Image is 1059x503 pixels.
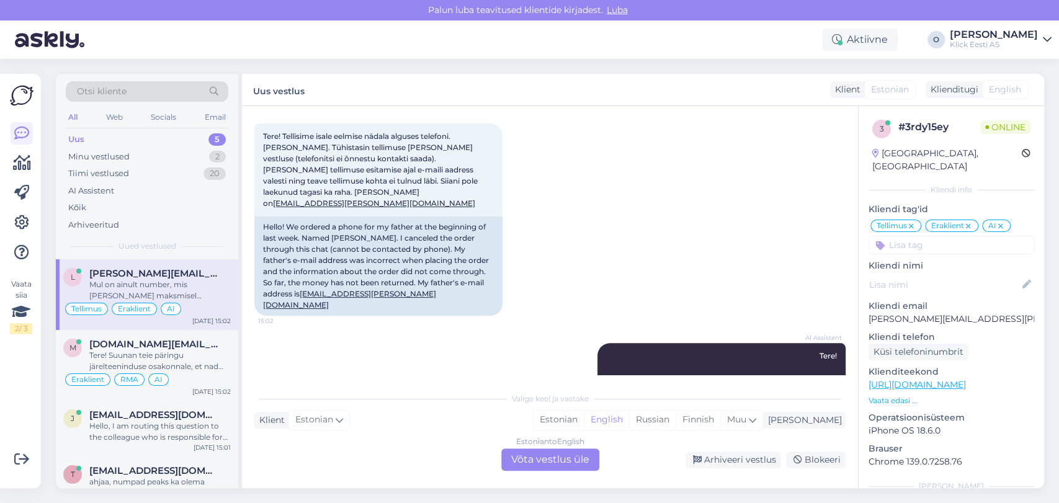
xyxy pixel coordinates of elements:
span: 15:02 [258,316,305,326]
div: [PERSON_NAME] [869,481,1034,492]
div: English [584,411,629,429]
div: 20 [203,167,226,180]
div: Võta vestlus üle [501,448,599,471]
div: Socials [148,109,179,125]
div: Kõik [68,202,86,214]
span: l [71,272,75,282]
span: AI [154,376,163,383]
div: [GEOGRAPHIC_DATA], [GEOGRAPHIC_DATA] [872,147,1022,173]
p: [PERSON_NAME][EMAIL_ADDRESS][PERSON_NAME][DOMAIN_NAME] [869,313,1034,326]
span: Otsi kliente [77,85,127,98]
span: Muu [727,414,746,425]
div: [PERSON_NAME] [763,414,842,427]
div: [DATE] 15:02 [192,316,231,326]
div: Russian [629,411,676,429]
p: Brauser [869,442,1034,455]
span: markus.tiedemann.mt@gmail.com [89,339,218,350]
p: Kliendi telefon [869,331,1034,344]
div: Estonian to English [516,436,584,447]
span: AI Assistent [795,333,842,342]
div: [DATE] 15:02 [192,387,231,396]
div: Finnish [676,411,720,429]
div: AI Assistent [68,185,114,197]
span: Eraklient [71,376,104,383]
div: Aktiivne [822,29,898,51]
p: Kliendi email [869,300,1034,313]
a: [PERSON_NAME]Klick Eesti AS [950,30,1052,50]
span: taavi.hallimae@optilinex.ee [89,465,218,476]
div: 5 [208,133,226,146]
span: Estonian [871,83,909,96]
div: Kliendi info [869,184,1034,195]
p: Chrome 139.0.7258.76 [869,455,1034,468]
div: Estonian [534,411,584,429]
div: [DATE] 15:01 [194,443,231,452]
p: Kliendi tag'id [869,203,1034,216]
a: [URL][DOMAIN_NAME] [869,379,966,390]
input: Lisa tag [869,236,1034,254]
p: Klienditeekond [869,365,1034,378]
span: liisbet.vaher@hotmail.com [89,268,218,279]
p: iPhone OS 18.6.0 [869,424,1034,437]
span: joosep@gmailmcom.com [89,409,218,421]
span: AI [167,305,175,313]
div: Web [104,109,125,125]
div: 2 / 3 [10,323,32,334]
span: j [71,414,74,423]
div: 2 [209,151,226,163]
div: ahjaa, numpad peaks ka olema klaviatuuril. [89,476,231,499]
div: Minu vestlused [68,151,130,163]
span: Estonian [295,413,333,427]
span: 3 [880,124,884,133]
div: O [927,31,945,48]
span: Luba [603,4,632,16]
div: Blokeeri [786,452,846,468]
div: Email [202,109,228,125]
span: Eraklient [931,222,964,229]
span: t [71,470,75,479]
span: English [989,83,1021,96]
a: [EMAIL_ADDRESS][PERSON_NAME][DOMAIN_NAME] [263,289,436,309]
span: Uued vestlused [118,241,176,252]
div: Tere! Suunan teie päringu järelteeninduse osakonnale, et nad saaksid teie remondi staatust ja var... [89,350,231,372]
div: Klient [830,83,860,96]
div: [PERSON_NAME] [950,30,1038,40]
div: Arhiveeritud [68,219,119,231]
p: Vaata edasi ... [869,395,1034,406]
span: Tellimus [71,305,102,313]
div: Hello, I am routing this question to the colleague who is responsible for this topic. The reply m... [89,421,231,443]
span: Tellimus [877,222,907,229]
div: Tiimi vestlused [68,167,129,180]
div: Mul on ainult number, mis [PERSON_NAME] maksmisel automaatselt sisestatud selgitusse [89,279,231,301]
span: Tere! Tellisime isale eelmise nädala alguses telefoni. [PERSON_NAME]. Tühistasin tellimuse [PERSO... [263,131,480,208]
span: AI [988,222,996,229]
span: Online [980,120,1030,134]
label: Uus vestlus [253,81,305,98]
input: Lisa nimi [869,278,1020,292]
div: Arhiveeri vestlus [686,452,781,468]
div: # 3rdy15ey [898,120,980,135]
div: Küsi telefoninumbrit [869,344,968,360]
div: Uus [68,133,84,146]
div: Hello! We ordered a phone for my father at the beginning of last week. Named [PERSON_NAME]. I can... [254,216,503,316]
p: Operatsioonisüsteem [869,411,1034,424]
div: Klick Eesti AS [950,40,1038,50]
img: Askly Logo [10,84,34,107]
div: Klient [254,414,285,427]
span: m [69,343,76,352]
span: Eraklient [118,305,151,313]
span: RMA [120,376,138,383]
div: Valige keel ja vastake [254,393,846,404]
div: All [66,109,80,125]
a: [EMAIL_ADDRESS][PERSON_NAME][DOMAIN_NAME] [273,198,475,208]
p: Kliendi nimi [869,259,1034,272]
div: Vaata siia [10,278,32,334]
div: Klienditugi [926,83,978,96]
